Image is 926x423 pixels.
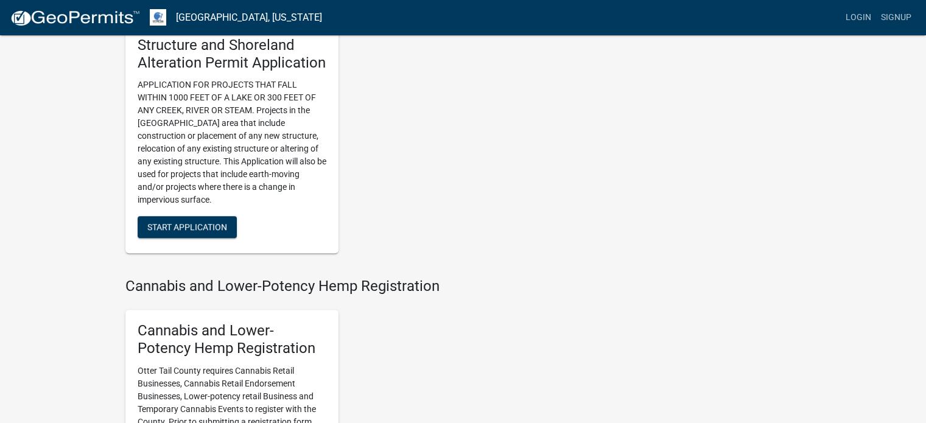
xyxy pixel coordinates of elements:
[841,6,876,29] a: Login
[125,278,570,295] h4: Cannabis and Lower-Potency Hemp Registration
[138,216,237,238] button: Start Application
[176,7,322,28] a: [GEOGRAPHIC_DATA], [US_STATE]
[138,37,326,72] h5: Structure and Shoreland Alteration Permit Application
[876,6,916,29] a: Signup
[138,79,326,206] p: APPLICATION FOR PROJECTS THAT FALL WITHIN 1000 FEET OF A LAKE OR 300 FEET OF ANY CREEK, RIVER OR ...
[147,222,227,232] span: Start Application
[150,9,166,26] img: Otter Tail County, Minnesota
[138,322,326,357] h5: Cannabis and Lower-Potency Hemp Registration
